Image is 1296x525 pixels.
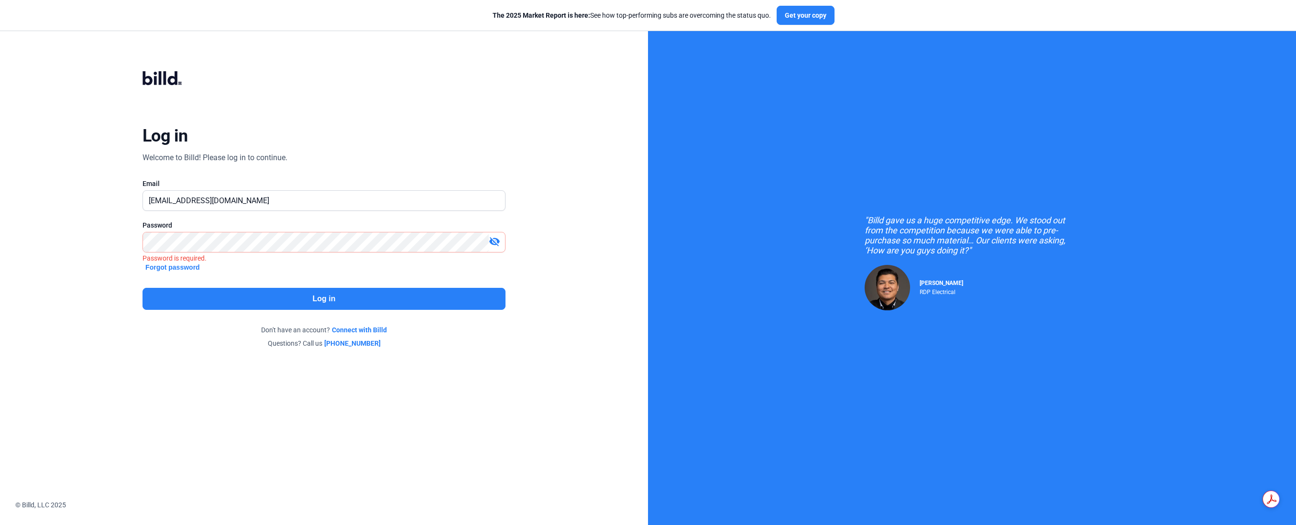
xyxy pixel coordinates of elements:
[143,254,207,262] i: Password is required.
[143,220,505,230] div: Password
[143,325,505,335] div: Don't have an account?
[489,236,500,247] mat-icon: visibility_off
[865,265,910,310] img: Raul Pacheco
[143,152,287,164] div: Welcome to Billd! Please log in to continue.
[332,325,387,335] a: Connect with Billd
[865,215,1080,255] div: "Billd gave us a huge competitive edge. We stood out from the competition because we were able to...
[143,262,203,273] button: Forgot password
[143,288,505,310] button: Log in
[143,179,505,188] div: Email
[493,11,771,20] div: See how top-performing subs are overcoming the status quo.
[493,11,590,19] span: The 2025 Market Report is here:
[920,280,963,286] span: [PERSON_NAME]
[143,125,188,146] div: Log in
[777,6,835,25] button: Get your copy
[143,339,505,348] div: Questions? Call us
[920,286,963,295] div: RDP Electrical
[324,339,381,348] a: [PHONE_NUMBER]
